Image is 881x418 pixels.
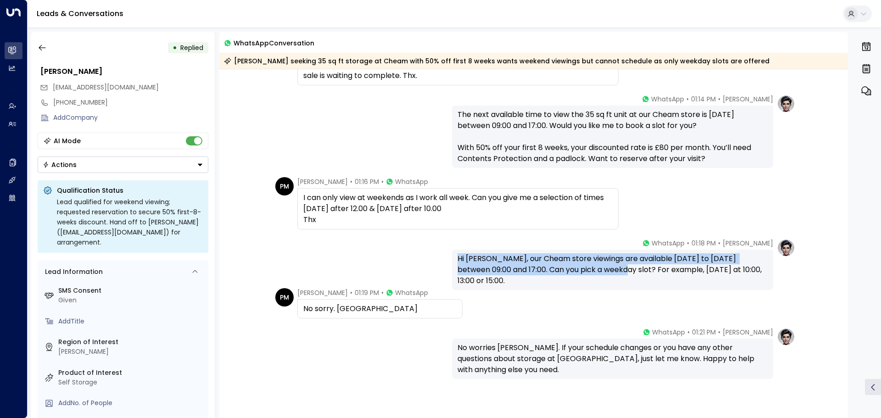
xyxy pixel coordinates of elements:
button: Actions [38,156,208,173]
div: PM [275,177,294,195]
div: Hi [PERSON_NAME], our Cheam store viewings are available [DATE] to [DATE] between 09:00 and 17:00... [457,253,768,286]
img: profile-logo.png [777,95,795,113]
span: • [687,239,689,248]
span: [PERSON_NAME] [723,239,773,248]
span: WhatsApp Conversation [234,38,314,48]
span: • [718,239,720,248]
img: profile-logo.png [777,239,795,257]
div: The next available time to view the 35 sq ft unit at our Cheam store is [DATE] between 09:00 and ... [457,109,768,164]
label: Region of Interest [58,337,205,347]
div: AI Mode [54,136,81,145]
div: Actions [43,161,77,169]
div: • [173,39,177,56]
span: 01:19 PM [355,288,379,297]
label: SMS Consent [58,286,205,295]
div: I can only view at weekends as I work all week. Can you give me a selection of times [DATE] after... [303,192,613,225]
span: WhatsApp [395,177,428,186]
div: No worries [PERSON_NAME]. If your schedule changes or you have any other questions about storage ... [457,342,768,375]
span: 01:18 PM [691,239,716,248]
span: • [381,288,384,297]
span: [PERSON_NAME] [723,95,773,104]
span: WhatsApp [651,95,684,104]
div: No sorry. [GEOGRAPHIC_DATA] [303,303,457,314]
span: 01:21 PM [692,328,716,337]
div: AddCompany [53,113,208,123]
span: • [687,328,690,337]
div: Yes please. That would be great. I need storage at the end of October while my house sale is wait... [303,59,613,81]
div: PM [275,288,294,307]
a: Leads & Conversations [37,8,123,19]
div: AddNo. of People [58,398,205,408]
span: [PERSON_NAME] [297,177,348,186]
span: • [718,95,720,104]
span: pmalyon04@outlook.com [53,83,159,92]
span: [PERSON_NAME] [723,328,773,337]
p: Qualification Status [57,186,203,195]
span: • [350,288,352,297]
div: [PERSON_NAME] [40,66,208,77]
div: Lead Information [42,267,103,277]
span: • [350,177,352,186]
label: Product of Interest [58,368,205,378]
div: [PERSON_NAME] seeking 35 sq ft storage at Cheam with 50% off first 8 weeks wants weekend viewings... [224,56,769,66]
div: [PERSON_NAME] [58,347,205,357]
div: Given [58,295,205,305]
span: WhatsApp [652,328,685,337]
span: • [718,328,720,337]
div: Button group with a nested menu [38,156,208,173]
img: profile-logo.png [777,328,795,346]
div: AddTitle [58,317,205,326]
span: • [381,177,384,186]
span: WhatsApp [652,239,685,248]
span: [EMAIL_ADDRESS][DOMAIN_NAME] [53,83,159,92]
div: Self Storage [58,378,205,387]
span: Replied [180,43,203,52]
span: 01:16 PM [355,177,379,186]
span: • [686,95,689,104]
span: [PERSON_NAME] [297,288,348,297]
div: Lead qualified for weekend viewing; requested reservation to secure 50% first-8-weeks discount. H... [57,197,203,247]
div: [PHONE_NUMBER] [53,98,208,107]
span: WhatsApp [395,288,428,297]
span: 01:14 PM [691,95,716,104]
